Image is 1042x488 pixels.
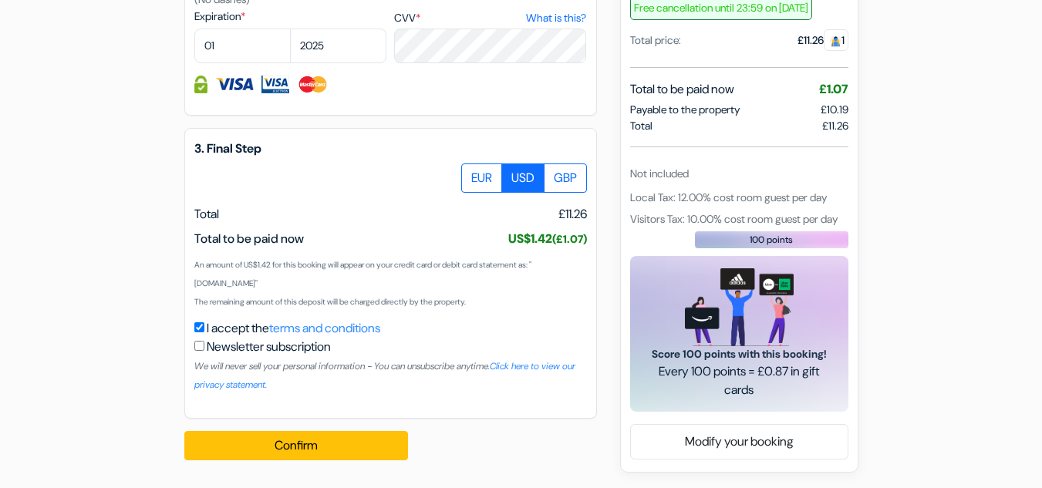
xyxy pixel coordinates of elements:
[630,102,740,118] span: Payable to the property
[508,231,587,247] span: US$1.42
[184,431,408,460] button: Confirm
[631,427,848,456] a: Modify your booking
[526,10,586,26] a: What is this?
[461,163,502,193] label: EUR
[394,10,586,26] label: CVV
[462,163,587,193] div: Basic radio toggle button group
[750,233,793,247] span: 100 points
[630,190,827,204] span: Local Tax: 12.00% cost room guest per day
[685,268,794,346] img: gift_card_hero_new.png
[194,360,575,391] a: Click here to view our privacy statement.
[630,212,838,226] span: Visitors Tax: 10.00% cost room guest per day
[297,76,329,93] img: Master Card
[821,103,848,116] span: £10.19
[544,163,587,193] label: GBP
[194,297,466,307] small: The remaining amount of this deposit will be charged directly by the property.
[194,360,575,391] small: We will never sell your personal information - You can unsubscribe anytime.
[824,29,848,51] span: 1
[630,80,734,99] span: Total to be paid now
[194,260,531,288] small: An amount of US$1.42 for this booking will appear on your credit card or debit card statement as:...
[630,118,653,134] span: Total
[194,206,219,222] span: Total
[649,362,830,399] span: Every 100 points = £0.87 in gift cards
[194,231,304,247] span: Total to be paid now
[501,163,545,193] label: USD
[194,141,587,156] h5: 3. Final Step
[830,35,841,47] img: guest.svg
[215,76,254,93] img: Visa
[798,32,848,49] div: £11.26
[194,8,386,25] label: Expiration
[822,118,848,134] span: £11.26
[207,338,331,356] label: Newsletter subscription
[207,319,380,338] label: I accept the
[552,232,587,246] small: (£1.07)
[194,76,207,93] img: Credit card information fully secured and encrypted
[819,81,848,97] span: £1.07
[630,32,681,49] div: Total price:
[649,346,830,362] span: Score 100 points with this booking!
[261,76,289,93] img: Visa Electron
[558,205,587,224] span: £11.26
[269,320,380,336] a: terms and conditions
[630,166,848,182] div: Not included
